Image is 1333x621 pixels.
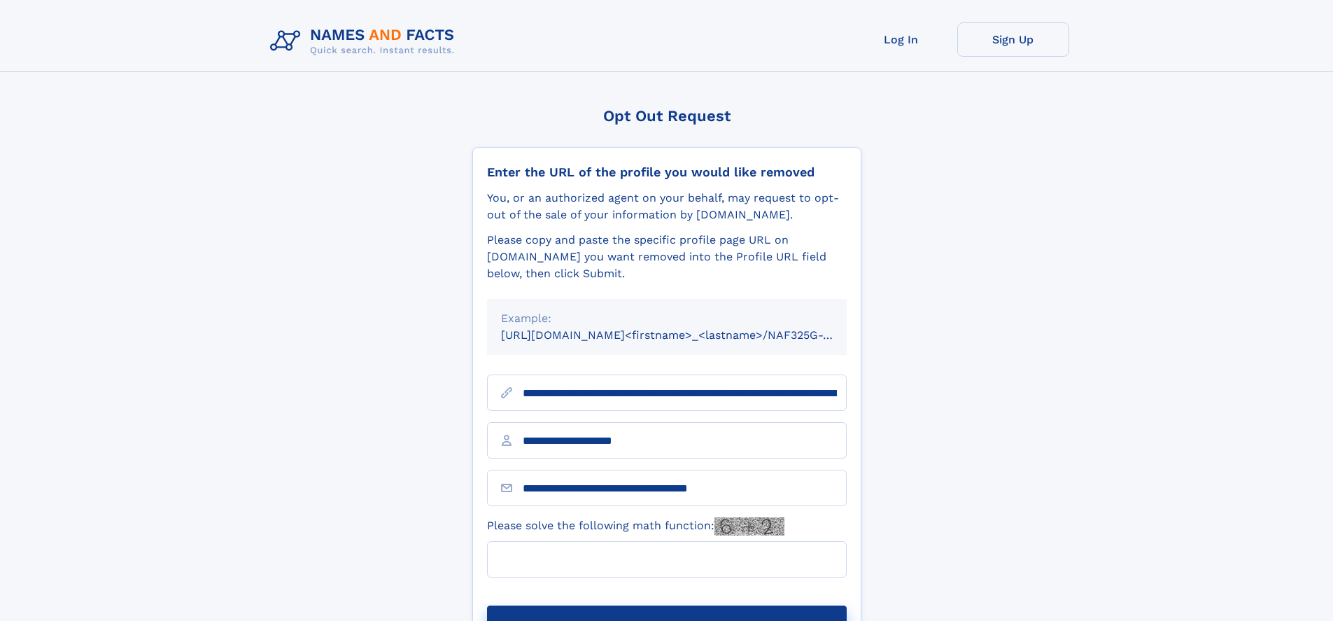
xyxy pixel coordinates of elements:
div: Opt Out Request [472,107,861,125]
div: Enter the URL of the profile you would like removed [487,165,847,180]
div: Example: [501,310,833,327]
small: [URL][DOMAIN_NAME]<firstname>_<lastname>/NAF325G-xxxxxxxx [501,328,873,342]
label: Please solve the following math function: [487,517,784,536]
div: Please copy and paste the specific profile page URL on [DOMAIN_NAME] you want removed into the Pr... [487,232,847,282]
a: Log In [845,22,957,57]
a: Sign Up [957,22,1069,57]
img: Logo Names and Facts [265,22,466,60]
div: You, or an authorized agent on your behalf, may request to opt-out of the sale of your informatio... [487,190,847,223]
